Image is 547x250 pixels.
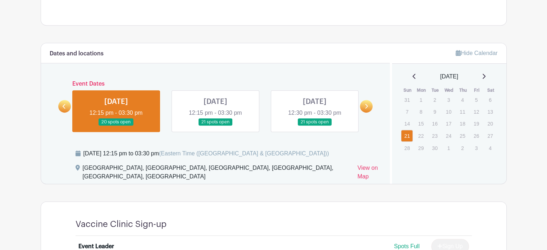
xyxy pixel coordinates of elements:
p: 31 [401,94,413,105]
p: 1 [443,142,455,154]
p: 3 [443,94,455,105]
p: 2 [456,142,468,154]
p: 23 [429,130,441,141]
p: 14 [401,118,413,129]
p: 2 [429,94,441,105]
th: Sat [484,87,498,94]
p: 6 [484,94,496,105]
p: 19 [470,118,482,129]
th: Thu [456,87,470,94]
p: 30 [429,142,441,154]
p: 26 [470,130,482,141]
a: Hide Calendar [456,50,497,56]
th: Tue [428,87,442,94]
p: 8 [415,106,427,117]
p: 9 [429,106,441,117]
p: 22 [415,130,427,141]
p: 12 [470,106,482,117]
p: 10 [443,106,455,117]
p: 18 [456,118,468,129]
p: 11 [456,106,468,117]
p: 16 [429,118,441,129]
p: 17 [443,118,455,129]
div: [DATE] 12:15 pm to 03:30 pm [83,149,329,158]
span: [DATE] [440,72,458,81]
p: 24 [443,130,455,141]
p: 25 [456,130,468,141]
th: Sun [401,87,415,94]
p: 15 [415,118,427,129]
p: 5 [470,94,482,105]
p: 28 [401,142,413,154]
p: 20 [484,118,496,129]
p: 4 [484,142,496,154]
th: Wed [442,87,456,94]
p: 4 [456,94,468,105]
th: Fri [470,87,484,94]
p: 29 [415,142,427,154]
h6: Dates and locations [50,50,104,57]
span: (Eastern Time ([GEOGRAPHIC_DATA] & [GEOGRAPHIC_DATA])) [159,150,329,156]
h4: Vaccine Clinic Sign-up [76,219,167,229]
a: View on Map [357,164,381,184]
div: [GEOGRAPHIC_DATA], [GEOGRAPHIC_DATA], [GEOGRAPHIC_DATA], [GEOGRAPHIC_DATA], [GEOGRAPHIC_DATA], [G... [83,164,352,184]
p: 3 [470,142,482,154]
a: 21 [401,130,413,142]
p: 27 [484,130,496,141]
p: 1 [415,94,427,105]
th: Mon [415,87,429,94]
h6: Event Dates [71,81,360,87]
p: 13 [484,106,496,117]
span: Spots Full [394,243,419,249]
p: 7 [401,106,413,117]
